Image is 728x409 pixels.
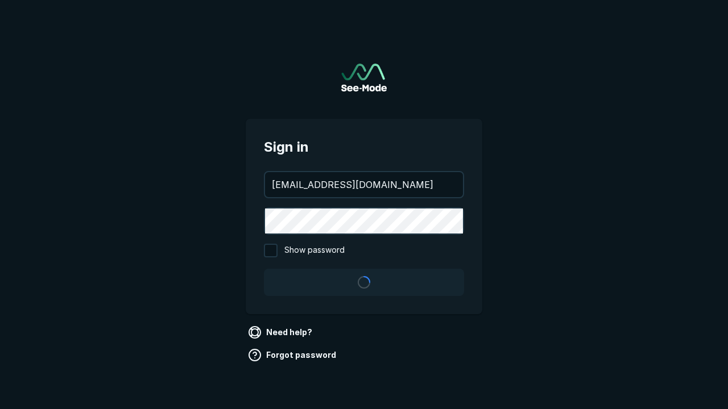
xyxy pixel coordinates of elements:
input: your@email.com [265,172,463,197]
a: Forgot password [246,346,341,364]
img: See-Mode Logo [341,64,387,91]
span: Show password [284,244,345,257]
a: Go to sign in [341,64,387,91]
span: Sign in [264,137,464,157]
a: Need help? [246,323,317,341]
